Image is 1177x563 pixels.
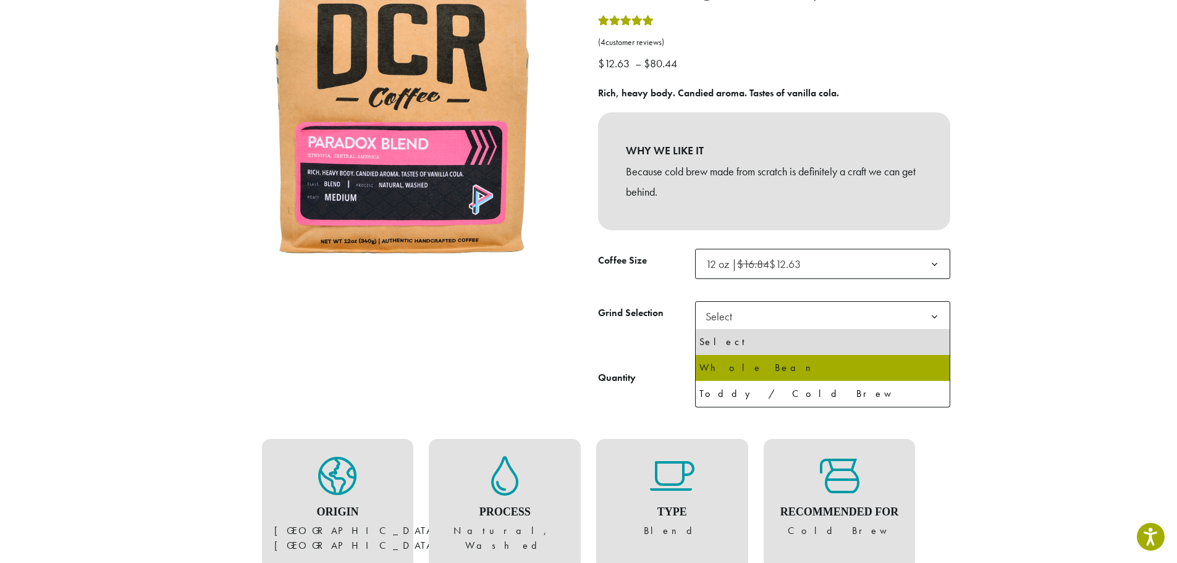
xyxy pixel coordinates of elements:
span: $ [644,56,650,70]
label: Coffee Size [598,252,695,270]
span: 12 oz | $12.63 [706,257,801,271]
figure: Natural, Washed [441,456,568,554]
div: Quantity [598,370,636,385]
h4: Type [609,506,736,519]
div: Rated 5.00 out of 5 [598,14,654,32]
span: – [635,56,641,70]
bdi: 80.44 [644,56,680,70]
a: (4customer reviews) [598,36,950,49]
figure: [GEOGRAPHIC_DATA], [GEOGRAPHIC_DATA] [274,456,402,554]
p: Because cold brew made from scratch is definitely a craft we can get behind. [626,161,922,203]
del: $16.84 [737,257,769,271]
h4: Recommended For [776,506,903,519]
h4: Origin [274,506,402,519]
li: Select [696,329,950,355]
span: Select [695,301,950,332]
figure: Blend [609,456,736,539]
span: 12 oz | $16.84 $12.63 [695,249,950,279]
b: WHY WE LIKE IT [626,140,922,161]
span: $ [598,56,604,70]
span: 4 [601,37,605,48]
label: Grind Selection [598,304,695,322]
div: Toddy / Cold Brew [699,385,946,403]
bdi: 12.63 [598,56,633,70]
span: 12 oz | $16.84 $12.63 [701,252,813,276]
b: Rich, heavy body. Candied aroma. Tastes of vanilla cola. [598,86,839,99]
figure: Cold Brew [776,456,903,539]
div: Whole Bean [699,359,946,377]
span: Select [701,304,745,328]
h4: Process [441,506,568,519]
